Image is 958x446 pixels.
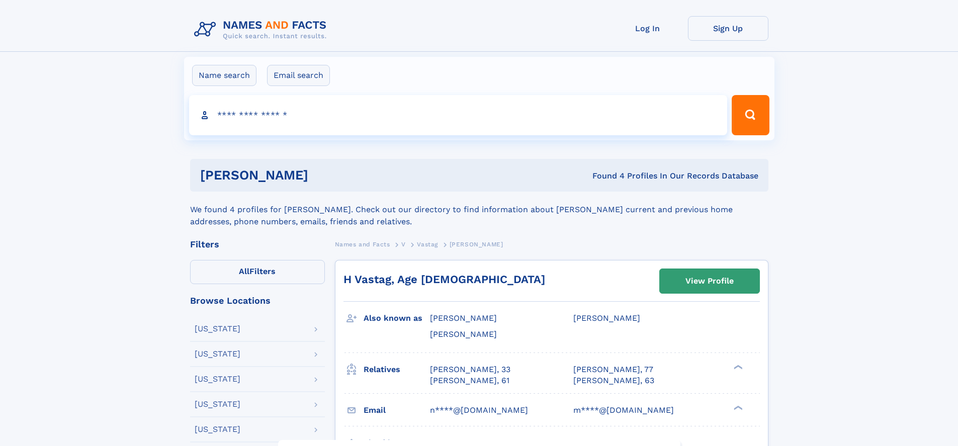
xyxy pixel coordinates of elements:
[200,169,451,182] h1: [PERSON_NAME]
[195,350,240,358] div: [US_STATE]
[688,16,768,41] a: Sign Up
[267,65,330,86] label: Email search
[190,260,325,284] label: Filters
[573,313,640,323] span: [PERSON_NAME]
[732,95,769,135] button: Search Button
[401,238,406,250] a: V
[190,240,325,249] div: Filters
[731,404,743,411] div: ❯
[450,241,503,248] span: [PERSON_NAME]
[190,296,325,305] div: Browse Locations
[364,310,430,327] h3: Also known as
[430,313,497,323] span: [PERSON_NAME]
[607,16,688,41] a: Log In
[190,192,768,228] div: We found 4 profiles for [PERSON_NAME]. Check out our directory to find information about [PERSON_...
[573,375,654,386] a: [PERSON_NAME], 63
[343,273,545,286] a: H Vastag, Age [DEMOGRAPHIC_DATA]
[731,364,743,370] div: ❯
[195,325,240,333] div: [US_STATE]
[195,400,240,408] div: [US_STATE]
[239,266,249,276] span: All
[417,241,438,248] span: Vastag
[335,238,390,250] a: Names and Facts
[192,65,256,86] label: Name search
[189,95,728,135] input: search input
[190,16,335,43] img: Logo Names and Facts
[364,402,430,419] h3: Email
[195,375,240,383] div: [US_STATE]
[430,364,510,375] a: [PERSON_NAME], 33
[364,361,430,378] h3: Relatives
[430,329,497,339] span: [PERSON_NAME]
[417,238,438,250] a: Vastag
[401,241,406,248] span: V
[573,364,653,375] a: [PERSON_NAME], 77
[430,375,509,386] a: [PERSON_NAME], 61
[195,425,240,433] div: [US_STATE]
[660,269,759,293] a: View Profile
[685,270,734,293] div: View Profile
[450,170,758,182] div: Found 4 Profiles In Our Records Database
